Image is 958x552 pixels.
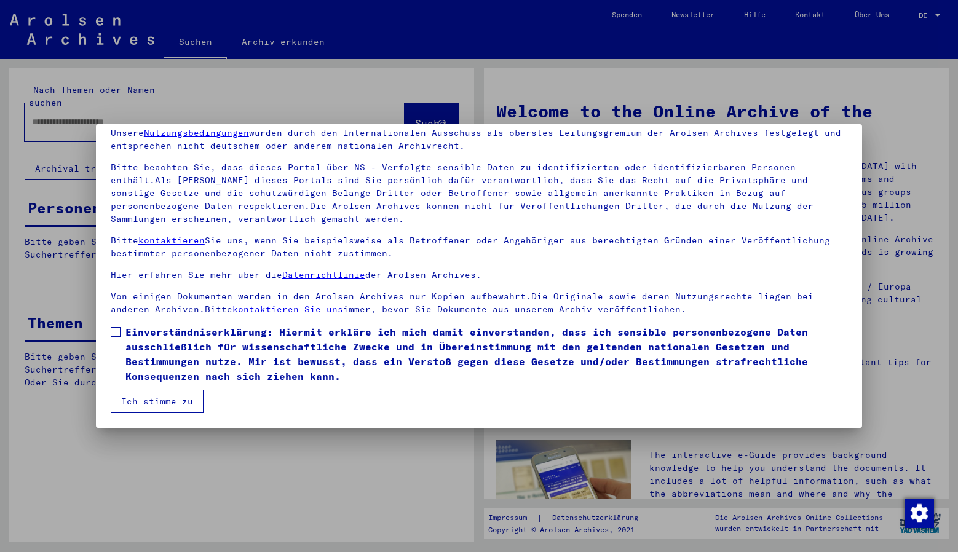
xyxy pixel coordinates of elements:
span: Einverständniserklärung: Hiermit erkläre ich mich damit einverstanden, dass ich sensible personen... [125,325,847,384]
img: Zustimmung ändern [905,499,934,528]
p: Bitte beachten Sie, dass dieses Portal über NS - Verfolgte sensible Daten zu identifizierten oder... [111,161,847,226]
p: Hier erfahren Sie mehr über die der Arolsen Archives. [111,269,847,282]
div: Zustimmung ändern [904,498,933,527]
a: kontaktieren Sie uns [232,304,343,315]
a: Datenrichtlinie [282,269,365,280]
a: Nutzungsbedingungen [144,127,249,138]
button: Ich stimme zu [111,390,204,413]
a: kontaktieren [138,235,205,246]
p: Bitte Sie uns, wenn Sie beispielsweise als Betroffener oder Angehöriger aus berechtigten Gründen ... [111,234,847,260]
p: Unsere wurden durch den Internationalen Ausschuss als oberstes Leitungsgremium der Arolsen Archiv... [111,127,847,152]
p: Von einigen Dokumenten werden in den Arolsen Archives nur Kopien aufbewahrt.Die Originale sowie d... [111,290,847,316]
